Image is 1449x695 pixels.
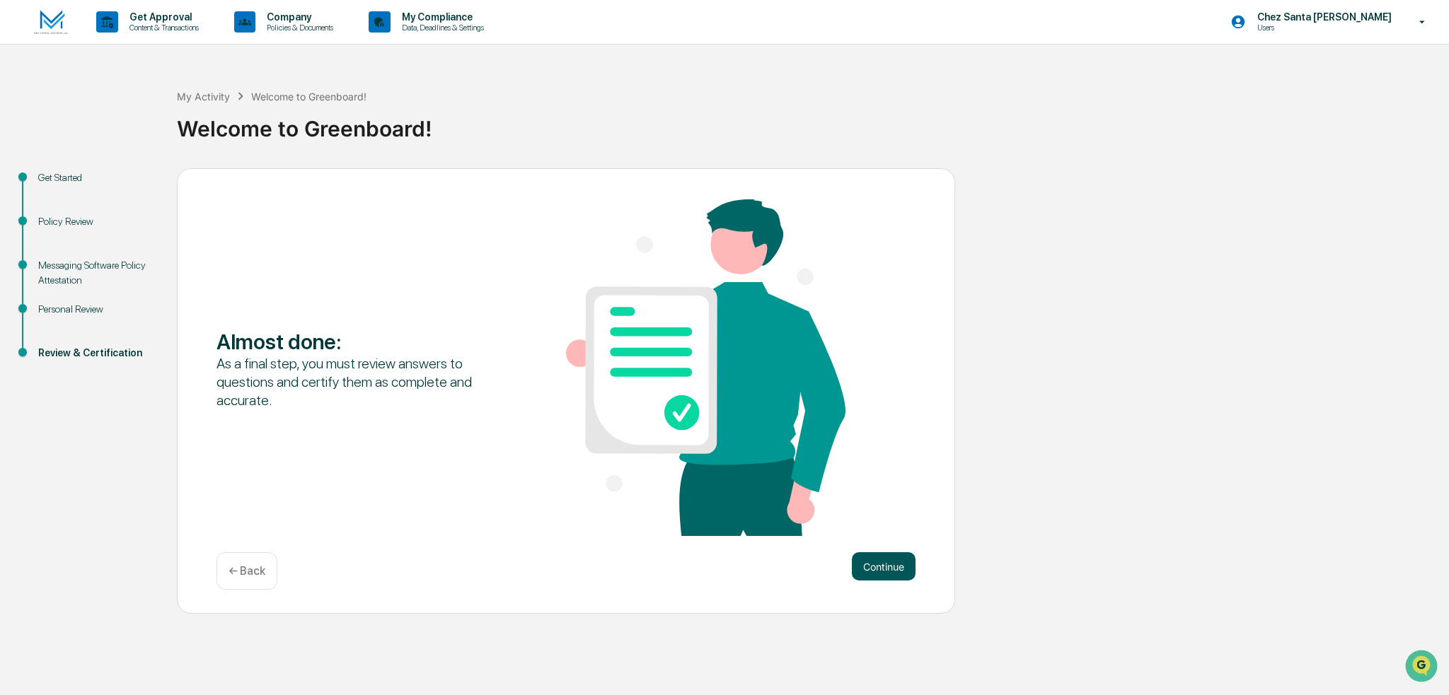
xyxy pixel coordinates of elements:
[177,105,1442,141] div: Welcome to Greenboard!
[177,90,230,103] div: My Activity
[118,23,206,33] p: Content & Transactions
[38,214,154,229] div: Policy Review
[141,240,171,250] span: Pylon
[1404,648,1442,687] iframe: Open customer support
[391,11,491,23] p: My Compliance
[117,178,175,192] span: Attestations
[8,173,97,198] a: 🖐️Preclearance
[217,329,496,354] div: Almost done :
[14,108,40,134] img: 1746055101610-c473b297-6a78-478c-a979-82029cc54cd1
[255,11,340,23] p: Company
[8,199,95,225] a: 🔎Data Lookup
[241,112,258,129] button: Start new chat
[100,239,171,250] a: Powered byPylon
[28,205,89,219] span: Data Lookup
[28,178,91,192] span: Preclearance
[14,30,258,52] p: How can we help?
[1246,11,1399,23] p: Chez Santa [PERSON_NAME]
[118,11,206,23] p: Get Approval
[48,122,179,134] div: We're available if you need us!
[251,90,366,103] div: Welcome to Greenboard!
[38,302,154,317] div: Personal Review
[852,552,916,580] button: Continue
[1246,23,1385,33] p: Users
[255,23,340,33] p: Policies & Documents
[34,10,68,35] img: logo
[97,173,181,198] a: 🗄️Attestations
[14,180,25,191] div: 🖐️
[566,199,845,536] img: Almost done
[38,346,154,361] div: Review & Certification
[103,180,114,191] div: 🗄️
[14,206,25,218] div: 🔎
[391,23,491,33] p: Data, Deadlines & Settings
[38,258,154,288] div: Messaging Software Policy Attestation
[229,564,265,578] p: ← Back
[38,170,154,185] div: Get Started
[217,354,496,409] div: As a final step, you must review answers to questions and certify them as complete and accurate.
[48,108,232,122] div: Start new chat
